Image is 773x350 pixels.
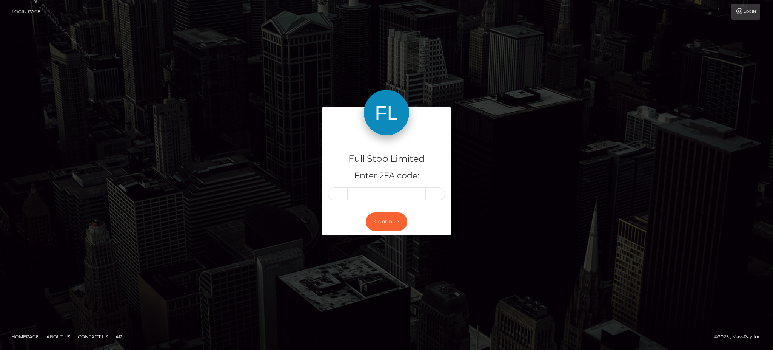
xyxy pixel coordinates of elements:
img: Full Stop Limited [364,90,409,135]
a: API [112,331,127,342]
a: Contact Us [75,331,111,342]
a: About Us [43,331,73,342]
a: Login Page [12,4,41,20]
a: Login [731,4,760,20]
div: © 2025 , MassPay Inc. [714,333,767,341]
h4: Full Stop Limited [328,152,445,166]
h5: Enter 2FA code: [328,170,445,182]
button: Continue [366,212,407,231]
a: Homepage [8,331,42,342]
